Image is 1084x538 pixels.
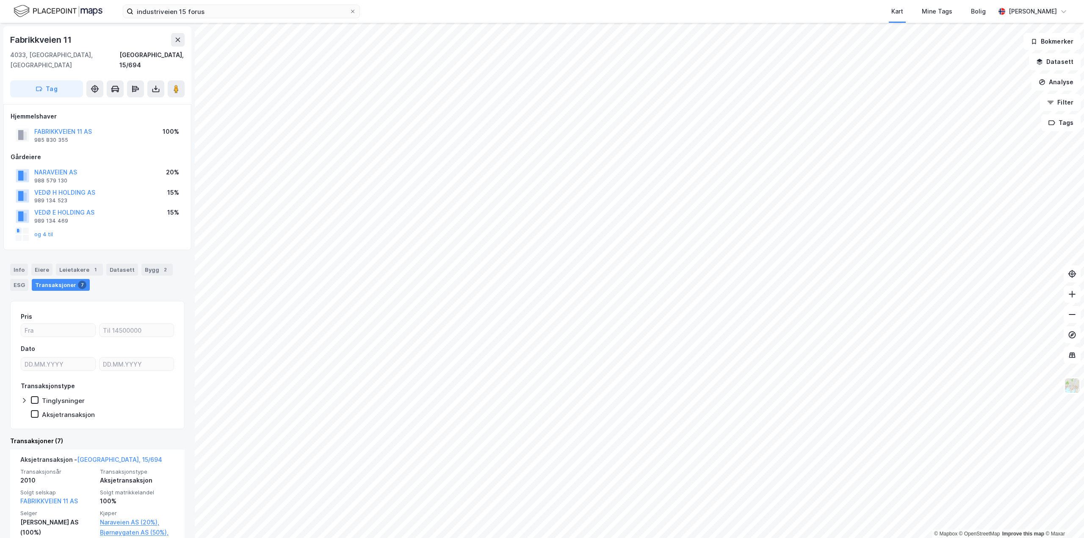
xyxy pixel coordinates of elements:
div: 4033, [GEOGRAPHIC_DATA], [GEOGRAPHIC_DATA] [10,50,119,70]
input: Søk på adresse, matrikkel, gårdeiere, leietakere eller personer [133,5,349,18]
div: Gårdeiere [11,152,184,162]
input: Til 14500000 [100,324,174,337]
button: Tags [1041,114,1081,131]
div: Transaksjoner [32,279,90,291]
a: Naraveien AS (20%), [100,517,174,527]
span: Kjøper [100,510,174,517]
div: Mine Tags [922,6,952,17]
div: 2010 [20,475,95,486]
input: DD.MM.YYYY [100,358,174,370]
div: [PERSON_NAME] AS (100%) [20,517,95,538]
div: 7 [78,281,86,289]
div: Transaksjonstype [21,381,75,391]
a: Improve this map [1002,531,1044,537]
div: Dato [21,344,35,354]
div: Eiere [31,264,53,276]
div: Bolig [971,6,986,17]
img: Z [1064,378,1080,394]
div: 100% [100,496,174,506]
div: 15% [167,207,179,218]
div: ESG [10,279,28,291]
div: [GEOGRAPHIC_DATA], 15/694 [119,50,185,70]
div: Hjemmelshaver [11,111,184,121]
div: [PERSON_NAME] [1009,6,1057,17]
div: Aksjetransaksjon [42,411,95,419]
div: Bygg [141,264,173,276]
button: Filter [1040,94,1081,111]
div: 989 134 469 [34,218,68,224]
div: 985 830 355 [34,137,68,143]
div: 1 [91,265,100,274]
div: 15% [167,188,179,198]
div: 20% [166,167,179,177]
div: Leietakere [56,264,103,276]
a: OpenStreetMap [959,531,1000,537]
div: 2 [161,265,169,274]
div: Aksjetransaksjon [100,475,174,486]
span: Transaksjonstype [100,468,174,475]
a: Mapbox [934,531,957,537]
div: 100% [163,127,179,137]
div: Pris [21,312,32,322]
button: Tag [10,80,83,97]
div: Tinglysninger [42,397,85,405]
div: Transaksjoner (7) [10,436,185,446]
input: Fra [21,324,95,337]
div: Datasett [106,264,138,276]
input: DD.MM.YYYY [21,358,95,370]
a: Bjørnøygaten AS (50%), [100,527,174,538]
button: Analyse [1031,74,1081,91]
div: Fabrikkveien 11 [10,33,73,47]
a: [GEOGRAPHIC_DATA], 15/694 [77,456,162,463]
img: logo.f888ab2527a4732fd821a326f86c7f29.svg [14,4,102,19]
div: Aksjetransaksjon - [20,455,162,468]
div: Kart [891,6,903,17]
button: Bokmerker [1023,33,1081,50]
button: Datasett [1029,53,1081,70]
span: Transaksjonsår [20,468,95,475]
a: FABRIKKVEIEN 11 AS [20,497,78,505]
div: 989 134 523 [34,197,67,204]
div: Info [10,264,28,276]
span: Solgt selskap [20,489,95,496]
span: Selger [20,510,95,517]
iframe: Chat Widget [1042,497,1084,538]
div: 988 579 130 [34,177,67,184]
span: Solgt matrikkelandel [100,489,174,496]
